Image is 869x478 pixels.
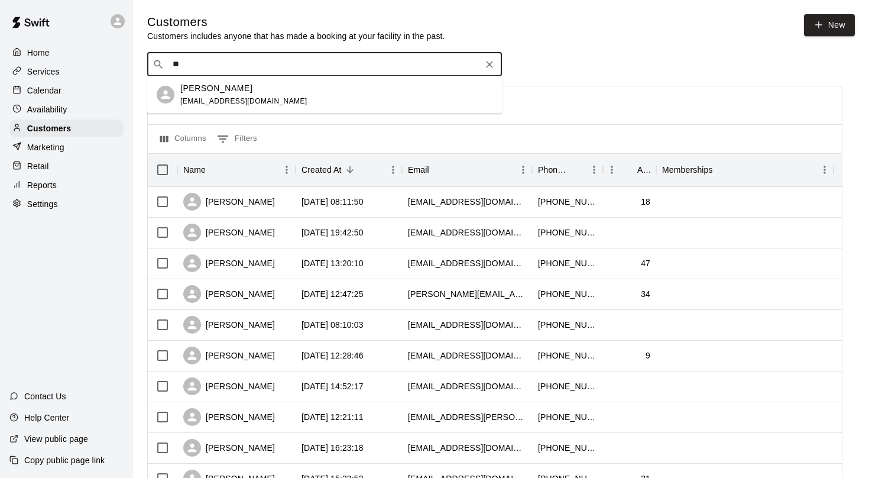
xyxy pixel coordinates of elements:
[147,53,502,76] div: Search customers by name or email
[408,442,526,454] div: jackievoorhees@gmail.com
[183,224,275,241] div: [PERSON_NAME]
[585,161,603,179] button: Menu
[183,254,275,272] div: [PERSON_NAME]
[177,153,296,186] div: Name
[408,288,526,300] div: jose.simbol@gmail.com
[637,153,650,186] div: Age
[301,319,364,331] div: 2025-08-18 08:10:03
[9,44,124,62] a: Home
[147,14,445,30] h5: Customers
[27,104,67,115] p: Availability
[24,412,69,424] p: Help Center
[481,56,498,73] button: Clear
[342,162,358,178] button: Sort
[538,153,569,186] div: Phone Number
[538,442,597,454] div: +17145987923
[24,390,66,402] p: Contact Us
[532,153,603,186] div: Phone Number
[569,162,585,178] button: Sort
[9,82,124,99] a: Calendar
[183,439,275,457] div: [PERSON_NAME]
[9,138,124,156] a: Marketing
[278,161,296,179] button: Menu
[538,227,597,238] div: +16199166268
[9,119,124,137] a: Customers
[408,257,526,269] div: louierojasjr@icloud.com
[9,176,124,194] a: Reports
[408,411,526,423] div: kutkowski.carissa@gmail.com
[641,257,650,269] div: 47
[180,82,252,95] p: [PERSON_NAME]
[27,179,57,191] p: Reports
[408,227,526,238] div: rickymetivier@yahoo.com
[538,196,597,208] div: +17603303650
[662,153,713,186] div: Memberships
[408,153,429,186] div: Email
[183,408,275,426] div: [PERSON_NAME]
[514,161,532,179] button: Menu
[183,316,275,334] div: [PERSON_NAME]
[183,377,275,395] div: [PERSON_NAME]
[429,162,446,178] button: Sort
[27,85,61,96] p: Calendar
[27,160,49,172] p: Retail
[621,162,637,178] button: Sort
[27,198,58,210] p: Settings
[646,350,650,361] div: 9
[214,130,260,148] button: Show filters
[641,196,650,208] div: 18
[301,153,342,186] div: Created At
[713,162,729,178] button: Sort
[27,122,71,134] p: Customers
[27,47,50,59] p: Home
[603,161,621,179] button: Menu
[24,433,88,445] p: View public page
[538,319,597,331] div: +13233564204
[157,86,174,104] div: Leon Arellano
[538,380,597,392] div: +16266431246
[183,193,275,211] div: [PERSON_NAME]
[538,257,597,269] div: +19094524013
[301,380,364,392] div: 2025-08-16 14:52:17
[9,195,124,213] a: Settings
[180,97,307,105] span: [EMAIL_ADDRESS][DOMAIN_NAME]
[804,14,855,36] a: New
[301,442,364,454] div: 2025-08-14 16:23:18
[27,141,64,153] p: Marketing
[301,257,364,269] div: 2025-08-18 13:20:10
[9,157,124,175] a: Retail
[301,350,364,361] div: 2025-08-17 12:28:46
[538,411,597,423] div: +19097307846
[301,411,364,423] div: 2025-08-15 12:21:11
[656,153,834,186] div: Memberships
[603,153,656,186] div: Age
[183,347,275,364] div: [PERSON_NAME]
[147,30,445,42] p: Customers includes anyone that has made a booking at your facility in the past.
[384,161,402,179] button: Menu
[24,454,105,466] p: Copy public page link
[301,227,364,238] div: 2025-08-18 19:42:50
[538,288,597,300] div: +15628964371
[9,63,124,80] a: Services
[206,162,222,178] button: Sort
[27,66,60,77] p: Services
[408,196,526,208] div: rileymetivier@yahoo.com
[183,285,275,303] div: [PERSON_NAME]
[296,153,402,186] div: Created At
[816,161,834,179] button: Menu
[408,350,526,361] div: justincamacho428@gmail.com
[9,101,124,118] a: Availability
[538,350,597,361] div: +19093728037
[641,288,650,300] div: 34
[408,380,526,392] div: monicabarragan96@yahoo.com
[408,319,526,331] div: stevenmwagner@hotmail.com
